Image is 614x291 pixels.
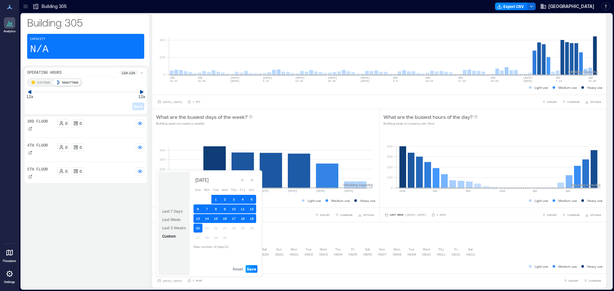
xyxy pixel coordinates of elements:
span: COMPARE [567,100,580,104]
p: 09/08 [393,252,401,257]
p: Heavy use [587,198,602,203]
a: Settings [2,266,17,286]
button: 22 [211,224,220,233]
button: 5 [247,195,256,204]
p: What are the busiest days of the week? [156,113,248,121]
text: 10-16 [426,80,433,82]
button: EXPORT [541,99,558,105]
text: [DATE] [316,189,325,192]
p: Medium use [558,264,577,269]
text: [DATE] [344,189,353,192]
button: 25 [238,224,247,233]
button: 3 [229,195,238,204]
span: Wed [222,188,228,192]
p: Mon [291,247,297,252]
button: COMPARE [582,278,602,284]
span: Reset [233,266,243,272]
span: Tue [213,188,219,192]
p: Building 305 [27,16,144,29]
p: Building 305 [42,3,67,10]
p: Sun [379,247,385,252]
p: 09/07 [378,252,387,257]
text: [DATE] [230,76,240,79]
p: Sun [276,247,282,252]
button: 27 [193,233,202,242]
button: 24 [229,224,238,233]
tspan: 0 [163,73,165,76]
p: 09/05 [349,252,357,257]
p: 4th Floor [27,143,48,148]
button: 28 [202,233,211,242]
text: 4am [433,189,437,192]
button: Custom [161,232,177,240]
p: 09/03 [319,252,328,257]
button: 21 [202,224,211,233]
button: COMPARE [334,212,354,218]
text: AUG [458,76,463,79]
p: 08/30 [260,252,269,257]
p: Fri [351,247,355,252]
button: 6 [193,204,202,213]
th: Thursday [229,185,238,194]
button: Go to next month [247,176,256,185]
span: COMPARE [340,213,353,217]
text: SEP [556,76,561,79]
text: 8am [466,189,471,192]
text: 12am [399,189,405,192]
text: 7-13 [556,80,562,82]
p: 0 [80,169,82,174]
button: Last Week [161,216,182,223]
p: Floorplans [3,259,16,263]
button: 11 [238,204,247,213]
span: EXPORT [547,100,557,104]
button: [DATE]-[DATE] [156,278,184,284]
p: Light use [535,198,548,203]
tspan: 100 [387,175,392,179]
a: Floorplans [1,245,18,265]
button: Save [132,103,144,110]
tspan: 400 [387,144,392,148]
text: [DATE] [230,80,240,82]
p: Light use [535,85,548,90]
div: [DATE] [193,176,210,184]
button: Save [246,265,257,273]
button: 23 [220,224,229,233]
text: 6-12 [263,80,269,82]
button: Last 7 Days [161,207,184,215]
p: 0 [80,145,82,150]
button: 30 [220,233,229,242]
span: EXPORT [569,279,579,283]
button: 14 [202,214,211,223]
tspan: 200 [160,55,165,59]
tspan: 300 [387,155,392,158]
button: 16 [220,214,229,223]
button: 10 [229,204,238,213]
p: 09/02 [304,252,313,257]
p: Heavy use [587,264,602,269]
p: Analytics [4,29,16,33]
p: 0 [80,121,82,126]
button: 20 [193,224,202,233]
p: Medium use [331,198,350,203]
p: Sat [468,247,473,252]
p: Building peak occupancy per Hour [383,121,478,126]
button: 1 [211,195,220,204]
span: [DATE] - [DATE] [162,280,182,282]
span: EXPORT [547,213,557,217]
span: Fri [240,188,246,192]
button: COMPARE [561,212,581,218]
span: Sat [249,188,255,192]
button: 19 [247,214,256,223]
button: 17 [229,214,238,223]
p: 09/01 [290,252,298,257]
p: What are the busiest hours of the day? [383,113,473,121]
span: Save [247,266,256,272]
p: 5th Floor [27,167,48,172]
p: Wed [320,247,327,252]
p: Light use [535,264,548,269]
tspan: 400 [160,38,165,42]
th: Wednesday [220,185,229,194]
th: Friday [238,185,247,194]
span: EXPORT [320,213,330,217]
p: 09/13 [466,252,475,257]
